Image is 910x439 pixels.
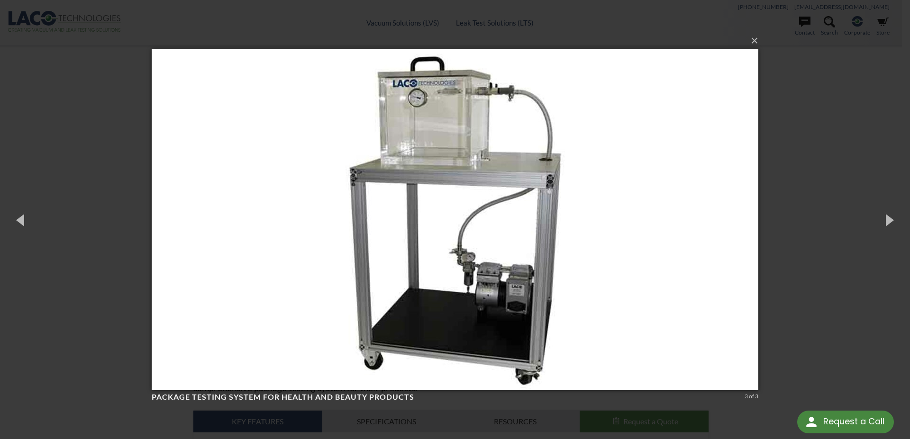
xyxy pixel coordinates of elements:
div: Request a Call [823,411,884,432]
h4: Package testing system for health and beauty products [152,392,741,402]
img: Package testing system for health and beauty products [152,30,758,409]
div: 3 of 3 [745,392,758,401]
img: round button [804,414,819,430]
button: × [155,30,761,51]
button: Next (Right arrow key) [867,194,910,246]
div: Request a Call [797,411,894,433]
